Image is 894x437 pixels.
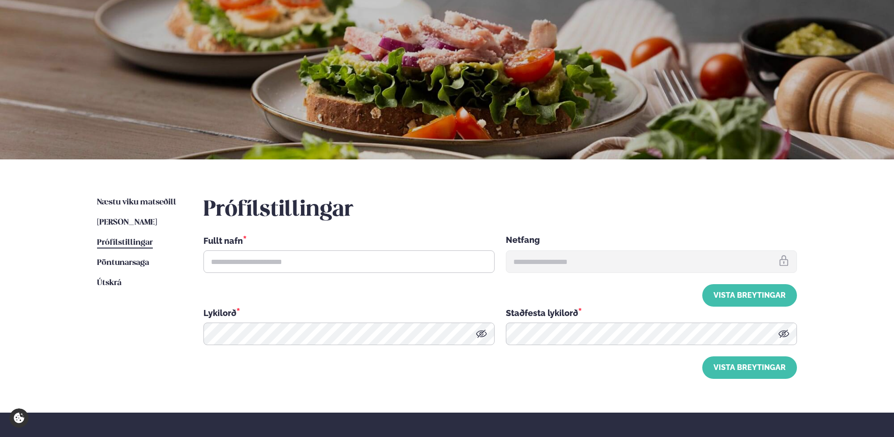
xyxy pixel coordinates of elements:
[97,237,153,249] a: Prófílstillingar
[9,408,29,428] a: Cookie settings
[97,218,157,226] span: [PERSON_NAME]
[506,234,797,247] div: Netfang
[203,307,495,319] div: Lykilorð
[97,198,176,206] span: Næstu viku matseðill
[97,279,121,287] span: Útskrá
[203,197,797,223] h2: Prófílstillingar
[97,257,149,269] a: Pöntunarsaga
[97,278,121,289] a: Útskrá
[506,307,797,319] div: Staðfesta lykilorð
[702,284,797,307] button: Vista breytingar
[97,239,153,247] span: Prófílstillingar
[203,234,495,247] div: Fullt nafn
[97,197,176,208] a: Næstu viku matseðill
[702,356,797,379] button: Vista breytingar
[97,217,157,228] a: [PERSON_NAME]
[97,259,149,267] span: Pöntunarsaga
